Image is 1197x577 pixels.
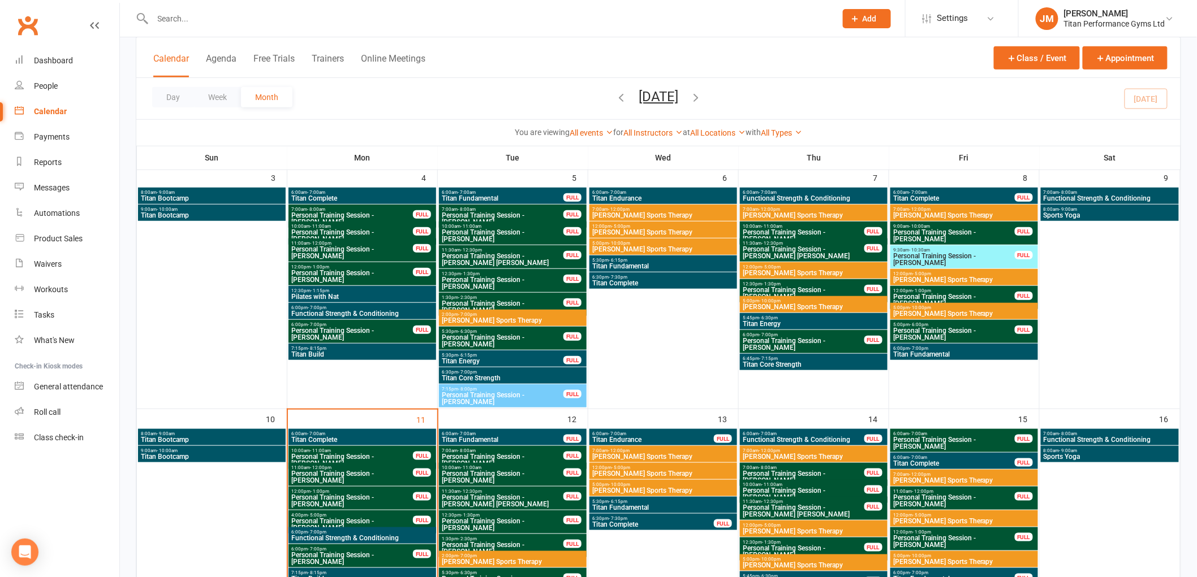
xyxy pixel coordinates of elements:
span: - 8:00am [307,207,325,212]
div: FULL [864,285,882,293]
span: Functional Strength & Conditioning [291,310,434,317]
span: - 12:30pm [761,241,783,246]
span: Personal Training Session - [PERSON_NAME] [441,212,564,225]
span: Personal Training Session - [PERSON_NAME] [441,276,564,290]
span: 6:00am [893,431,1015,436]
span: 10:00am [291,224,414,229]
span: 9:00am [893,224,1015,229]
button: Free Trials [253,53,295,77]
span: - 7:30pm [609,275,627,280]
div: FULL [413,452,431,460]
span: - 12:00pm [608,448,630,453]
th: Tue [438,146,588,170]
button: Week [194,87,241,107]
div: FULL [563,356,582,365]
strong: at [683,128,690,137]
div: FULL [563,435,582,443]
span: - 7:00am [909,455,927,460]
span: Titan Complete [893,460,1015,467]
span: - 7:00pm [308,305,326,310]
a: Tasks [15,302,119,328]
div: 14 [868,409,889,428]
div: Automations [34,209,80,218]
span: Personal Training Session - [PERSON_NAME] [893,327,1015,341]
span: Titan Complete [893,195,1015,202]
span: 11:00am [291,465,414,470]
span: Personal Training Session - [PERSON_NAME] [742,287,865,300]
span: Personal Training Session - [PERSON_NAME] [441,334,564,348]
div: Titan Performance Gyms Ltd [1064,19,1165,29]
span: 12:30pm [441,271,564,276]
span: - 8:00am [458,207,476,212]
span: 7:00am [592,448,735,453]
span: - 8:00am [1060,431,1078,436]
a: Workouts [15,277,119,302]
span: - 10:00am [157,448,178,453]
span: Functional Strength & Conditioning [742,436,865,443]
span: - 10:30am [909,248,930,253]
span: Personal Training Session - [PERSON_NAME] [291,453,414,467]
span: Personal Training Session - [PERSON_NAME] [441,453,564,467]
span: - 7:00pm [308,322,326,327]
span: - 11:00am [761,224,782,229]
span: - 5:00pm [762,264,781,270]
span: Functional Strength & Conditioning [1043,195,1177,202]
span: 12:00pm [742,264,885,270]
div: FULL [563,452,582,460]
button: Agenda [206,53,236,77]
span: Personal Training Session - [PERSON_NAME] [291,270,414,283]
span: - 7:00am [909,431,927,436]
div: FULL [1015,227,1033,236]
span: - 7:00am [759,190,777,195]
span: 9:00am [140,448,283,453]
span: Titan Bootcamp [140,436,283,443]
div: FULL [563,193,582,202]
div: FULL [563,298,582,307]
span: [PERSON_NAME] Sports Therapy [893,310,1036,317]
span: - 5:00pm [912,271,931,276]
div: FULL [413,326,431,334]
span: 9:30am [893,248,1015,253]
span: - 7:00am [608,190,626,195]
div: FULL [1015,458,1033,467]
div: 16 [1160,409,1180,428]
span: 6:00am [441,431,564,436]
span: 7:00am [1043,190,1177,195]
span: [PERSON_NAME] Sports Therapy [742,212,885,219]
th: Thu [739,146,889,170]
div: Reports [34,158,62,167]
th: Wed [588,146,739,170]
span: - 6:15pm [609,258,627,263]
span: - 10:00am [909,224,930,229]
div: Open Intercom Messenger [11,539,38,566]
span: 6:00am [291,190,434,195]
div: Messages [34,183,70,192]
a: Calendar [15,99,119,124]
span: 7:00am [742,207,885,212]
button: Day [152,87,194,107]
span: 7:00am [893,207,1036,212]
span: 7:00am [742,448,885,453]
div: Payments [34,132,70,141]
span: 7:00am [1043,431,1177,436]
span: - 10:00am [157,207,178,212]
div: 4 [421,168,437,186]
span: Titan Complete [291,195,434,202]
button: Class / Event [994,46,1080,70]
div: FULL [563,332,582,341]
span: 5:00pm [592,241,735,246]
span: Titan Fundamental [893,351,1036,358]
div: FULL [413,227,431,236]
span: [PERSON_NAME] Sports Therapy [893,212,1036,219]
span: [PERSON_NAME] Sports Therapy [742,303,885,310]
div: Tasks [34,310,54,319]
span: - 7:00pm [910,346,928,351]
span: - 7:00am [307,431,325,436]
span: [PERSON_NAME] Sports Therapy [742,453,885,460]
div: FULL [563,227,582,236]
button: Appointment [1083,46,1168,70]
span: - 8:00am [458,448,476,453]
span: Titan Fundamental [592,263,735,270]
span: 8:00am [1043,207,1177,212]
span: 6:00am [592,190,735,195]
